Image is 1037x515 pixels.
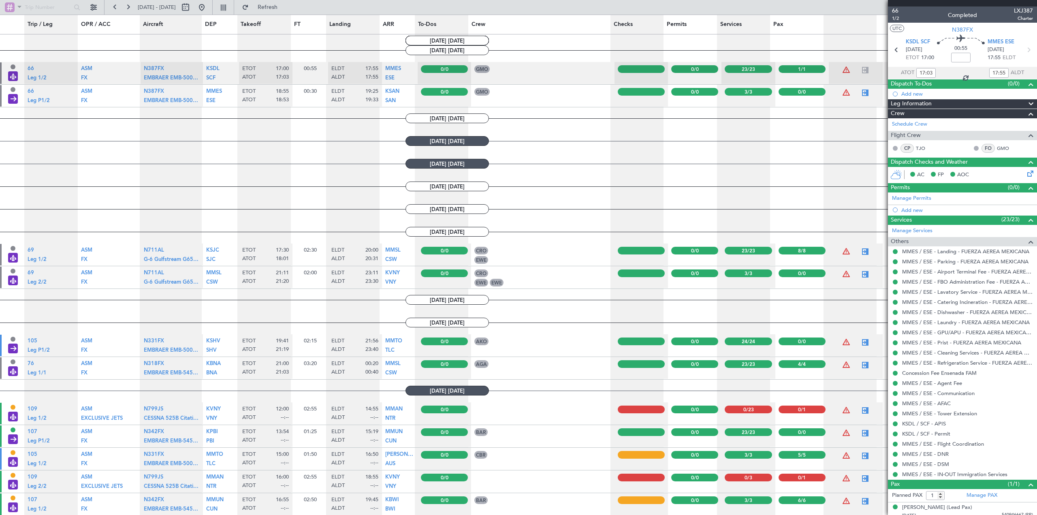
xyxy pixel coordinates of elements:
[206,406,221,412] span: KVNY
[385,486,396,491] a: VNY
[206,454,223,459] a: MMTO
[81,474,92,480] span: ASM
[206,500,224,505] a: MMUN
[206,416,217,421] span: VNY
[81,338,92,344] span: ASM
[331,74,345,81] span: ALDT
[28,250,34,255] a: 69
[143,20,163,29] span: Aircraft
[144,500,164,505] a: N342FX
[385,248,401,253] span: MMSL
[405,36,489,45] span: [DATE] [DATE]
[28,509,47,514] a: Leg 1/2
[921,54,934,62] span: 17:00
[81,75,87,81] span: FX
[81,461,87,466] span: FX
[206,363,221,369] a: KBNA
[144,66,164,71] span: N387FX
[206,248,219,253] span: KSJC
[144,341,164,346] a: N331FX
[81,250,92,255] a: ASM
[144,257,203,262] span: G-6 Gulfstream G650ER
[81,432,92,437] a: ASM
[28,484,47,489] span: Leg 2/2
[81,372,87,378] a: FX
[948,11,977,19] div: Completed
[81,484,123,489] span: EXCLUSIVE JETS
[385,418,395,423] a: NTR
[206,280,218,285] span: CSW
[385,98,396,103] span: SAN
[902,258,1028,265] a: MMES / ESE - Parking - FUERZA AEREA MEXICANA
[405,45,489,55] span: [DATE] [DATE]
[81,497,92,502] span: ASM
[385,509,395,514] a: BWI
[28,454,37,459] a: 105
[892,194,931,203] a: Manage Permits
[902,309,1033,316] a: MMES / ESE - Dishwasher - FUERZA AEREA MEXICANA
[902,370,977,376] a: Concession Fee Ensenada FAM
[385,350,395,355] a: TLC
[902,390,975,397] a: MMES / ESE - Communication
[206,361,221,366] span: KBNA
[952,26,973,34] span: N387FX
[81,100,87,105] a: FX
[902,461,949,468] a: MMES / ESE - DSM
[206,409,221,414] a: KVNY
[385,341,402,346] a: MMTO
[242,65,256,73] span: ETOT
[331,65,344,73] span: ELDT
[902,278,1033,285] a: MMES / ESE - FBO Administration Fee - FUERZA AEREA MEXICANA
[28,409,37,414] a: 109
[892,6,899,15] span: 66
[902,339,1021,346] a: MMES / ESE - Prist - FUERZA AEREA MEXICANA
[902,400,951,407] a: MMES / ESE - AFAC
[28,338,37,344] span: 105
[144,484,211,489] span: CESSNA 525B Citation CJ3
[385,273,400,278] a: KVNY
[385,484,396,489] span: VNY
[901,69,914,77] span: ATOT
[988,54,1001,62] span: 17:55
[81,66,92,71] span: ASM
[81,91,92,96] a: ASM
[28,500,37,505] a: 107
[385,506,395,512] span: BWI
[81,89,92,94] span: ASM
[385,409,403,414] a: MMAN
[144,270,164,276] span: N711AL
[988,38,1014,46] span: MMES ESE
[144,474,163,480] span: N799JS
[385,282,396,287] a: VNY
[144,77,199,83] a: EMBRAER EMB-500 Phenom 100
[238,1,287,14] button: Refresh
[81,452,92,457] span: ASM
[144,463,199,468] a: EMBRAER EMB-500 Phenom 100
[28,350,50,355] a: Leg P1/2
[206,250,219,255] a: KSJC
[242,74,256,81] span: ATOT
[28,20,53,29] span: Trip / Leg
[144,370,224,376] span: EMBRAER EMB-545 Praetor 500
[206,341,220,346] a: KSHV
[81,370,87,376] span: FX
[206,270,222,276] span: MMSL
[144,454,164,459] a: N331FX
[28,461,47,466] span: Leg 1/2
[206,440,214,446] a: PBI
[902,319,1030,326] a: MMES / ESE - Laundry - FUERZA AEREA MEXICANA
[144,338,164,344] span: N331FX
[385,257,397,262] span: CSW
[385,89,399,94] span: KSAN
[329,20,351,29] span: Landing
[954,45,967,53] span: 00:55
[81,348,87,353] span: FX
[385,429,403,434] span: MMUN
[81,454,92,459] a: ASM
[28,416,47,421] span: Leg 1/2
[206,68,220,74] a: KSDL
[385,270,400,276] span: KVNY
[1003,54,1016,62] span: ELDT
[28,452,37,457] span: 105
[81,429,92,434] span: ASM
